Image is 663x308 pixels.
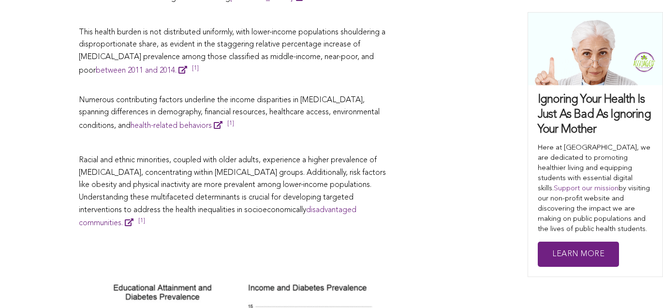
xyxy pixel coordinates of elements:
[615,262,663,308] iframe: Chat Widget
[96,67,191,75] a: between 2011 and 2014.
[79,82,393,132] p: Numerous contributing factors underline the income disparities in [MEDICAL_DATA], spanning differ...
[227,121,235,131] sup: [1]
[192,65,199,76] sup: [1]
[131,122,226,130] a: health-related behaviors
[138,218,146,229] sup: [1]
[79,27,393,77] p: This health burden is not distributed uniformly, with lower-income populations shouldering a disp...
[538,242,619,267] a: Learn More
[79,154,393,230] p: Racial and ethnic minorities, coupled with older adults, experience a higher prevalence of [MEDIC...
